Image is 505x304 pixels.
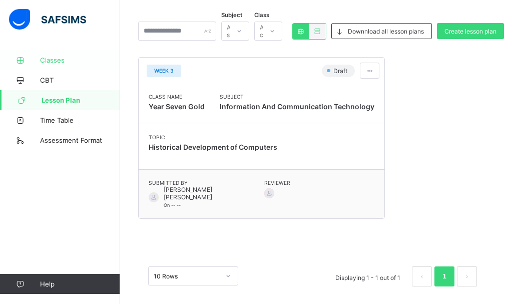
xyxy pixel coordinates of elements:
span: Subject [221,12,242,19]
span: Lesson Plan [42,96,120,104]
li: 上一页 [412,266,432,286]
img: safsims [9,9,86,30]
span: Class [254,12,269,19]
span: CBT [40,76,120,84]
span: Help [40,280,120,288]
a: 1 [439,270,449,283]
span: Class Name [149,94,205,100]
span: Historical Development of Computers [149,143,277,151]
span: Information And Communication Technology [220,100,374,114]
span: Subject [220,94,374,100]
div: All subjects [227,22,250,41]
span: On -- -- [164,202,181,208]
span: Topic [149,134,277,140]
button: next page [457,266,477,286]
span: Reviewer [264,180,375,186]
span: Assessment Format [40,136,120,144]
div: All classes [260,22,281,41]
button: prev page [412,266,432,286]
span: Downnload all lesson plans [348,28,424,35]
span: WEEK 3 [154,68,174,74]
span: [PERSON_NAME] [PERSON_NAME] [164,186,259,201]
span: Year Seven Gold [149,102,205,111]
span: Create lesson plan [444,28,496,35]
span: Submitted By [149,180,259,186]
span: Draft [332,67,350,75]
li: 1 [434,266,454,286]
li: 下一页 [457,266,477,286]
span: Time Table [40,116,120,124]
div: 10 Rows [154,272,220,280]
span: Classes [40,56,120,64]
li: Displaying 1 - 1 out of 1 [328,266,408,286]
